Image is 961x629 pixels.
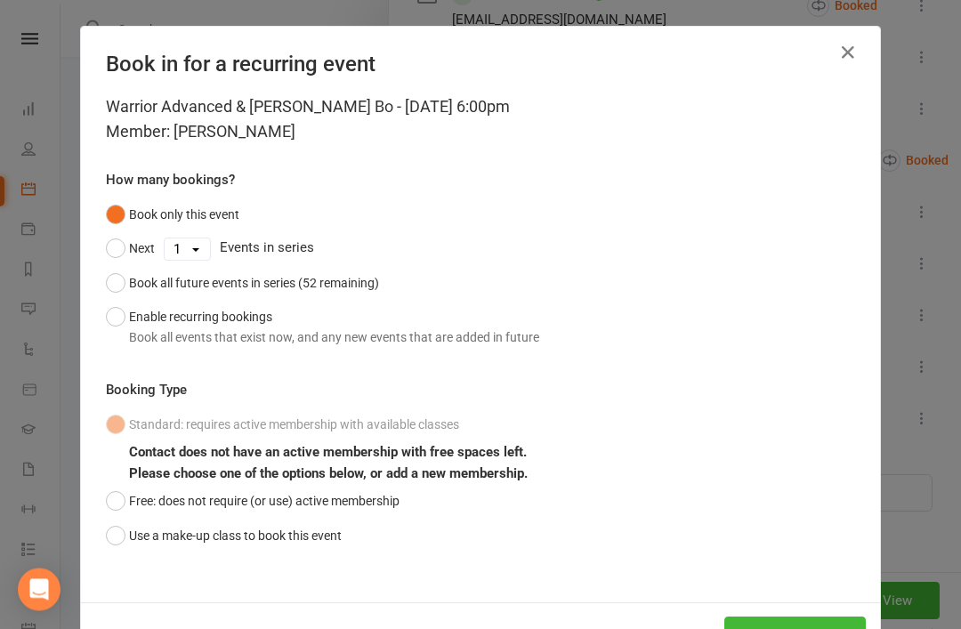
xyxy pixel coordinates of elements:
[106,485,400,519] button: Free: does not require (or use) active membership
[106,198,239,232] button: Book only this event
[18,569,61,611] div: Open Intercom Messenger
[106,95,855,145] div: Warrior Advanced & [PERSON_NAME] Bo - [DATE] 6:00pm Member: [PERSON_NAME]
[106,380,187,401] label: Booking Type
[129,445,527,461] b: Contact does not have an active membership with free spaces left.
[106,170,235,191] label: How many bookings?
[106,52,855,77] h4: Book in for a recurring event
[129,466,528,482] b: Please choose one of the options below, or add a new membership.
[106,267,379,301] button: Book all future events in series (52 remaining)
[834,39,862,68] button: Close
[106,301,539,355] button: Enable recurring bookingsBook all events that exist now, and any new events that are added in future
[106,232,155,266] button: Next
[129,274,379,294] div: Book all future events in series (52 remaining)
[106,232,855,266] div: Events in series
[106,520,342,553] button: Use a make-up class to book this event
[129,328,539,348] div: Book all events that exist now, and any new events that are added in future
